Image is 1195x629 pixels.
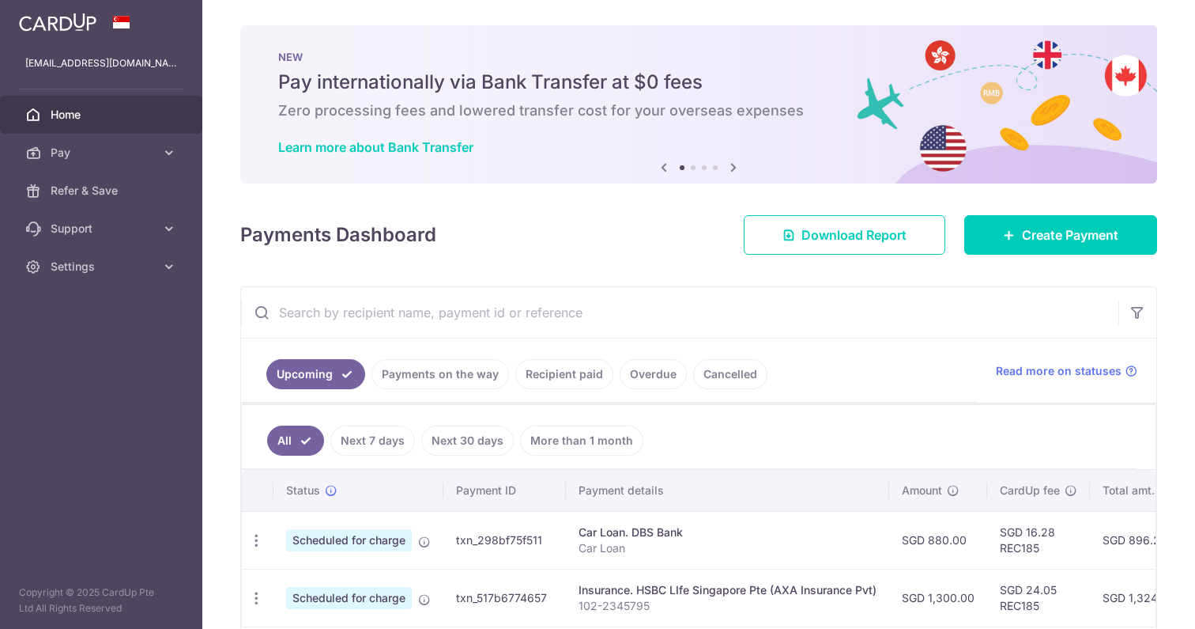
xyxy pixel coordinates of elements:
a: Create Payment [964,215,1157,255]
span: CardUp fee [1000,483,1060,498]
p: NEW [278,51,1119,63]
img: Bank transfer banner [240,25,1157,184]
div: Insurance. HSBC LIfe Singapore Pte (AXA Insurance Pvt) [579,582,876,598]
th: Payment details [566,470,889,511]
span: Download Report [801,225,907,244]
span: Read more on statuses [996,363,1121,379]
span: Support [51,221,155,237]
p: Car Loan [579,540,876,556]
div: Car Loan. DBS Bank [579,525,876,540]
img: CardUp [19,13,96,32]
span: Pay [51,145,155,161]
a: Learn more about Bank Transfer [278,139,473,155]
th: Payment ID [443,470,566,511]
td: txn_517b6774657 [443,569,566,627]
h6: Zero processing fees and lowered transfer cost for your overseas expenses [278,101,1119,120]
td: SGD 1,324.05 [1090,569,1187,627]
a: Overdue [620,359,687,389]
a: Payments on the way [371,359,509,389]
h5: Pay internationally via Bank Transfer at $0 fees [278,70,1119,95]
a: Download Report [744,215,945,255]
span: Settings [51,259,155,275]
span: Scheduled for charge [286,529,412,551]
span: Total amt. [1103,483,1155,498]
span: Create Payment [1022,225,1118,244]
p: [EMAIL_ADDRESS][DOMAIN_NAME] [25,55,177,71]
td: SGD 24.05 REC185 [987,569,1090,627]
h4: Payments Dashboard [240,221,436,249]
td: txn_298bf75f511 [443,511,566,569]
a: Recipient paid [515,359,613,389]
span: Status [286,483,320,498]
td: SGD 16.28 REC185 [987,511,1090,569]
a: Next 30 days [421,426,514,456]
a: Cancelled [693,359,767,389]
td: SGD 1,300.00 [889,569,987,627]
a: Read more on statuses [996,363,1137,379]
a: All [267,426,324,456]
a: More than 1 month [520,426,643,456]
span: Scheduled for charge [286,587,412,609]
a: Next 7 days [330,426,415,456]
input: Search by recipient name, payment id or reference [241,287,1118,338]
p: 102-2345795 [579,598,876,614]
td: SGD 880.00 [889,511,987,569]
span: Home [51,107,155,123]
td: SGD 896.28 [1090,511,1187,569]
span: Refer & Save [51,183,155,199]
a: Upcoming [266,359,365,389]
span: Amount [902,483,942,498]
